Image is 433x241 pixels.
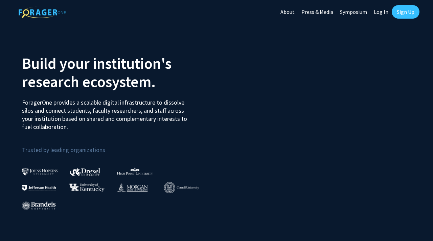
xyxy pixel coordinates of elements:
p: ForagerOne provides a scalable digital infrastructure to dissolve silos and connect students, fac... [22,93,189,131]
img: Johns Hopkins University [22,168,58,175]
p: Trusted by leading organizations [22,136,211,155]
img: University of Kentucky [69,183,105,192]
img: Morgan State University [117,183,148,192]
img: Thomas Jefferson University [22,185,56,191]
h2: Build your institution's research ecosystem. [22,54,211,91]
img: Drexel University [70,168,100,176]
img: High Point University [117,167,153,175]
img: Brandeis University [22,201,56,210]
img: ForagerOne Logo [19,6,66,18]
a: Sign Up [392,5,419,19]
img: Cornell University [164,182,199,193]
